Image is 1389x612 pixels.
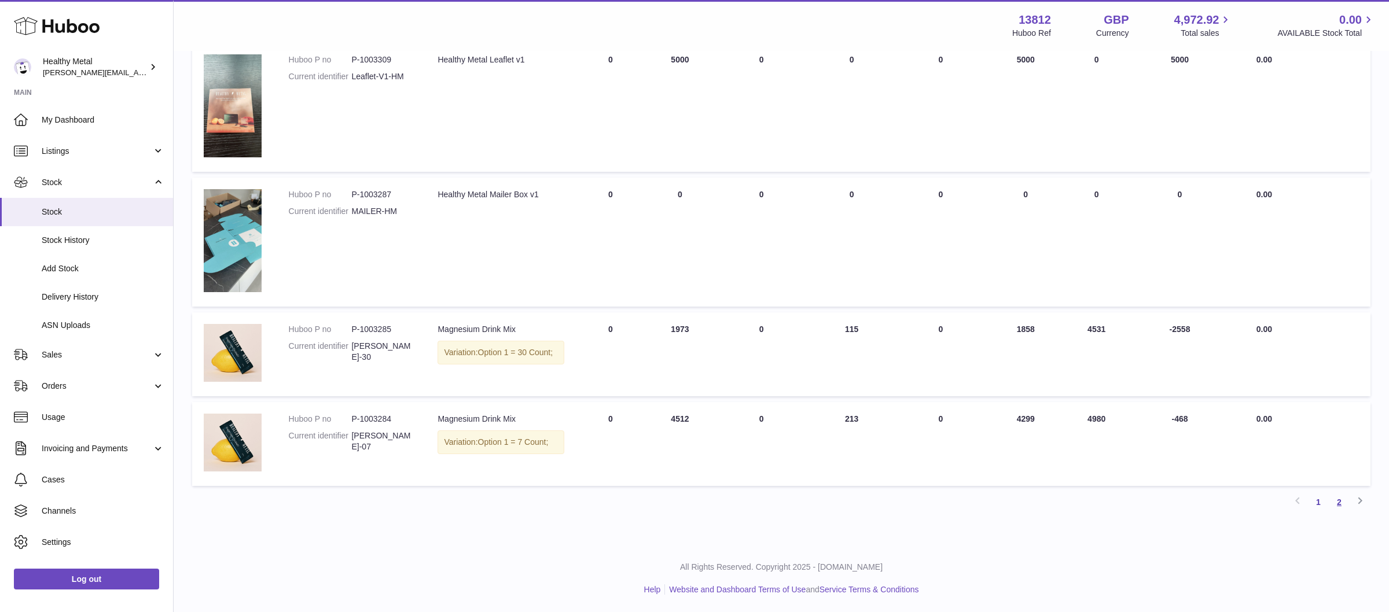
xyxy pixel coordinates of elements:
[1104,12,1129,28] strong: GBP
[289,341,352,363] dt: Current identifier
[809,43,895,172] td: 0
[1128,43,1232,172] td: 5000
[576,178,645,307] td: 0
[986,178,1065,307] td: 0
[438,54,564,65] div: Healthy Metal Leaflet v1
[715,178,809,307] td: 0
[204,324,262,382] img: product image
[939,414,943,423] span: 0
[1308,492,1329,513] a: 1
[289,324,352,335] dt: Huboo P no
[42,320,164,331] span: ASN Uploads
[351,324,414,335] dd: P-1003285
[42,537,164,548] span: Settings
[42,235,164,246] span: Stock History
[204,54,262,157] img: product image
[14,58,31,76] img: jose@healthy-metal.com
[645,312,715,396] td: 1973
[576,43,645,172] td: 0
[204,189,262,292] img: product image
[1065,43,1128,172] td: 0
[715,312,809,396] td: 0
[438,430,564,454] div: Variation:
[42,263,164,274] span: Add Stock
[1256,414,1272,423] span: 0.00
[43,56,147,78] div: Healthy Metal
[43,68,232,77] span: [PERSON_NAME][EMAIL_ADDRESS][DOMAIN_NAME]
[351,189,414,200] dd: P-1003287
[289,206,352,217] dt: Current identifier
[576,312,645,396] td: 0
[1256,325,1272,334] span: 0.00
[939,55,943,64] span: 0
[1012,28,1051,39] div: Huboo Ref
[645,178,715,307] td: 0
[1181,28,1232,39] span: Total sales
[438,341,564,364] div: Variation:
[809,178,895,307] td: 0
[809,402,895,486] td: 213
[42,146,152,157] span: Listings
[438,324,564,335] div: Magnesium Drink Mix
[820,585,919,594] a: Service Terms & Conditions
[478,348,553,357] span: Option 1 = 30 Count;
[42,474,164,485] span: Cases
[289,71,352,82] dt: Current identifier
[1128,312,1232,396] td: -2558
[351,414,414,425] dd: P-1003284
[42,506,164,517] span: Channels
[14,569,159,589] a: Log out
[289,54,352,65] dt: Huboo P no
[665,584,918,595] li: and
[183,562,1380,573] p: All Rights Reserved. Copyright 2025 - [DOMAIN_NAME]
[1065,312,1128,396] td: 4531
[478,437,549,447] span: Option 1 = 7 Count;
[939,190,943,199] span: 0
[644,585,661,594] a: Help
[42,349,152,360] span: Sales
[1065,402,1128,486] td: 4980
[715,43,809,172] td: 0
[809,312,895,396] td: 115
[1174,12,1233,39] a: 4,972.92 Total sales
[1128,402,1232,486] td: -468
[1256,55,1272,64] span: 0.00
[1174,12,1219,28] span: 4,972.92
[438,414,564,425] div: Magnesium Drink Mix
[986,312,1065,396] td: 1858
[1256,190,1272,199] span: 0.00
[645,43,715,172] td: 5000
[576,402,645,486] td: 0
[715,402,809,486] td: 0
[1128,178,1232,307] td: 0
[1096,28,1129,39] div: Currency
[645,402,715,486] td: 4512
[1339,12,1362,28] span: 0.00
[42,412,164,423] span: Usage
[1019,12,1051,28] strong: 13812
[351,71,414,82] dd: Leaflet-V1-HM
[939,325,943,334] span: 0
[351,430,414,452] dd: [PERSON_NAME]-07
[42,381,152,392] span: Orders
[204,414,262,471] img: product image
[42,207,164,217] span: Stock
[1329,492,1350,513] a: 2
[669,585,806,594] a: Website and Dashboard Terms of Use
[42,115,164,126] span: My Dashboard
[351,341,414,363] dd: [PERSON_NAME]-30
[42,443,152,454] span: Invoicing and Payments
[351,206,414,217] dd: MAILER-HM
[351,54,414,65] dd: P-1003309
[986,402,1065,486] td: 4299
[289,414,352,425] dt: Huboo P no
[438,189,564,200] div: Healthy Metal Mailer Box v1
[42,292,164,303] span: Delivery History
[1277,28,1375,39] span: AVAILABLE Stock Total
[289,189,352,200] dt: Huboo P no
[1277,12,1375,39] a: 0.00 AVAILABLE Stock Total
[986,43,1065,172] td: 5000
[42,177,152,188] span: Stock
[289,430,352,452] dt: Current identifier
[1065,178,1128,307] td: 0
